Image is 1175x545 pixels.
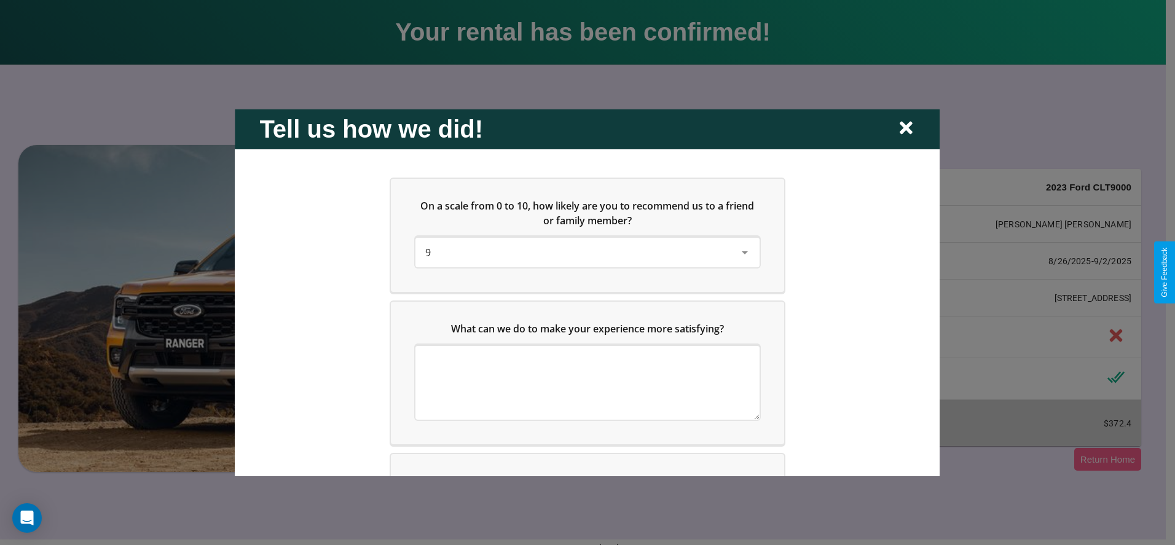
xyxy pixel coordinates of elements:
[259,115,483,143] h2: Tell us how we did!
[391,178,784,291] div: On a scale from 0 to 10, how likely are you to recommend us to a friend or family member?
[428,474,739,487] span: Which of the following features do you value the most in a vehicle?
[415,198,760,227] h5: On a scale from 0 to 10, how likely are you to recommend us to a friend or family member?
[12,503,42,533] div: Open Intercom Messenger
[415,237,760,267] div: On a scale from 0 to 10, how likely are you to recommend us to a friend or family member?
[1160,248,1169,297] div: Give Feedback
[421,198,757,227] span: On a scale from 0 to 10, how likely are you to recommend us to a friend or family member?
[425,245,431,259] span: 9
[451,321,724,335] span: What can we do to make your experience more satisfying?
